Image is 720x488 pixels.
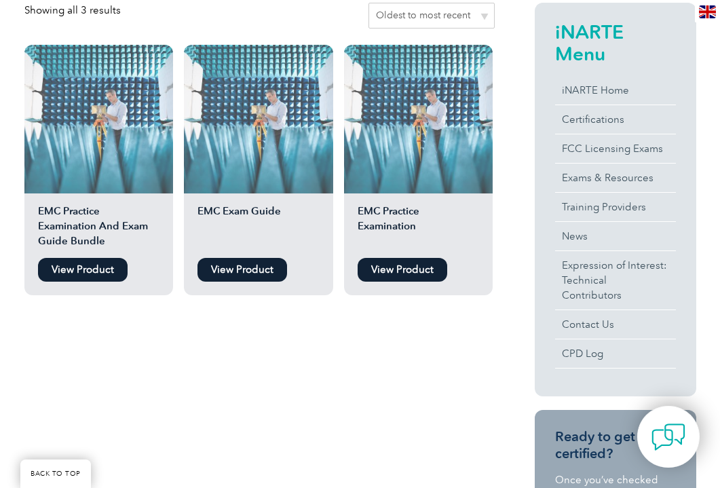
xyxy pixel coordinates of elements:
[368,3,495,29] select: Shop order
[38,258,128,282] a: View Product
[651,420,685,454] img: contact-chat.png
[699,5,716,18] img: en
[555,21,676,64] h2: iNARTE Menu
[24,45,173,193] img: EMC Practice Examination And Exam Guide Bundle
[184,45,333,193] img: EMC Exam Guide
[555,193,676,221] a: Training Providers
[197,258,287,282] a: View Product
[344,45,493,251] a: EMC Practice Examination
[358,258,447,282] a: View Product
[555,251,676,309] a: Expression of Interest:Technical Contributors
[555,222,676,250] a: News
[555,428,676,462] h3: Ready to get certified?
[20,459,91,488] a: BACK TO TOP
[24,3,121,18] p: Showing all 3 results
[24,204,173,251] h2: EMC Practice Examination And Exam Guide Bundle
[184,204,333,251] h2: EMC Exam Guide
[24,45,173,251] a: EMC Practice Examination And Exam Guide Bundle
[555,105,676,134] a: Certifications
[555,310,676,339] a: Contact Us
[555,76,676,105] a: iNARTE Home
[184,45,333,251] a: EMC Exam Guide
[344,204,493,251] h2: EMC Practice Examination
[555,164,676,192] a: Exams & Resources
[555,134,676,163] a: FCC Licensing Exams
[555,339,676,368] a: CPD Log
[344,45,493,193] img: EMC Practice Examination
